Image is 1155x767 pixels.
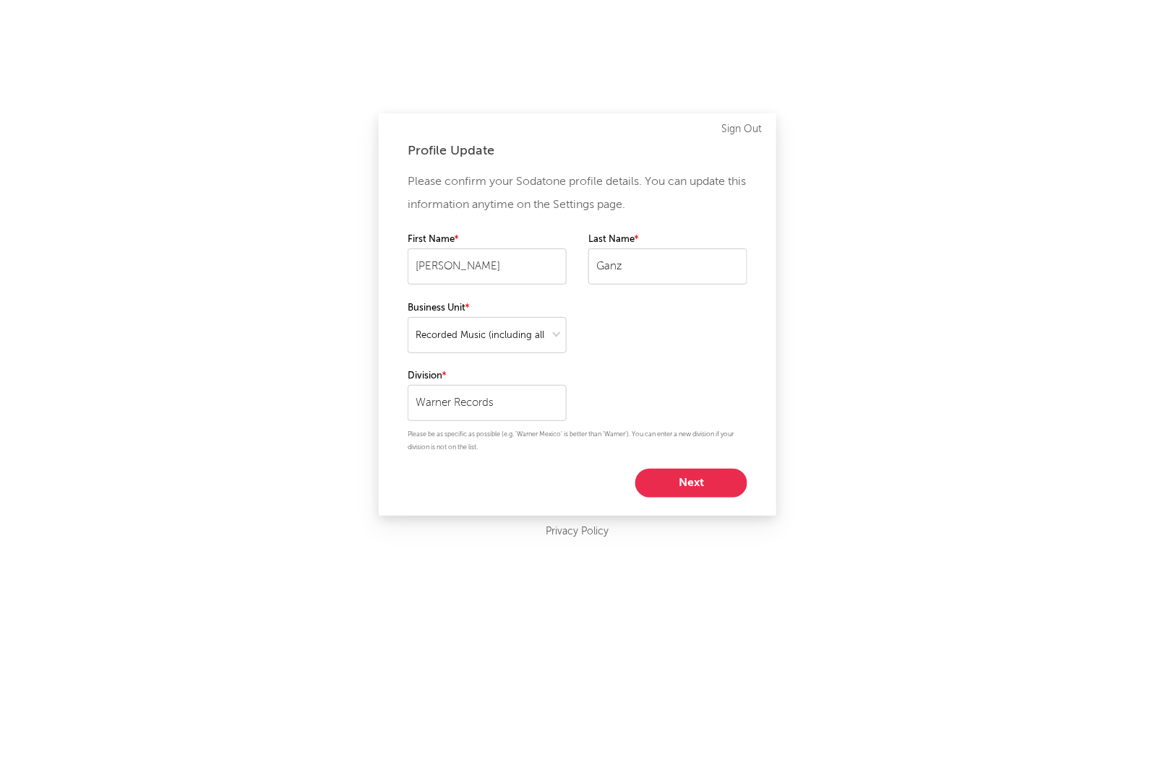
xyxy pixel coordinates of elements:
label: Business Unit [408,300,567,317]
input: Your division [408,385,567,421]
p: Please be as specific as possible (e.g. 'Warner Mexico' is better than 'Warner'). You can enter a... [408,428,747,454]
a: Sign Out [721,121,762,138]
a: Privacy Policy [546,523,609,541]
p: Please confirm your Sodatone profile details. You can update this information anytime on the Sett... [408,170,747,217]
button: Next [635,469,747,498]
input: Your last name [588,248,747,285]
label: Division [408,368,567,385]
label: First Name [408,231,567,248]
div: Profile Update [408,142,747,160]
input: Your first name [408,248,567,285]
label: Last Name [588,231,747,248]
